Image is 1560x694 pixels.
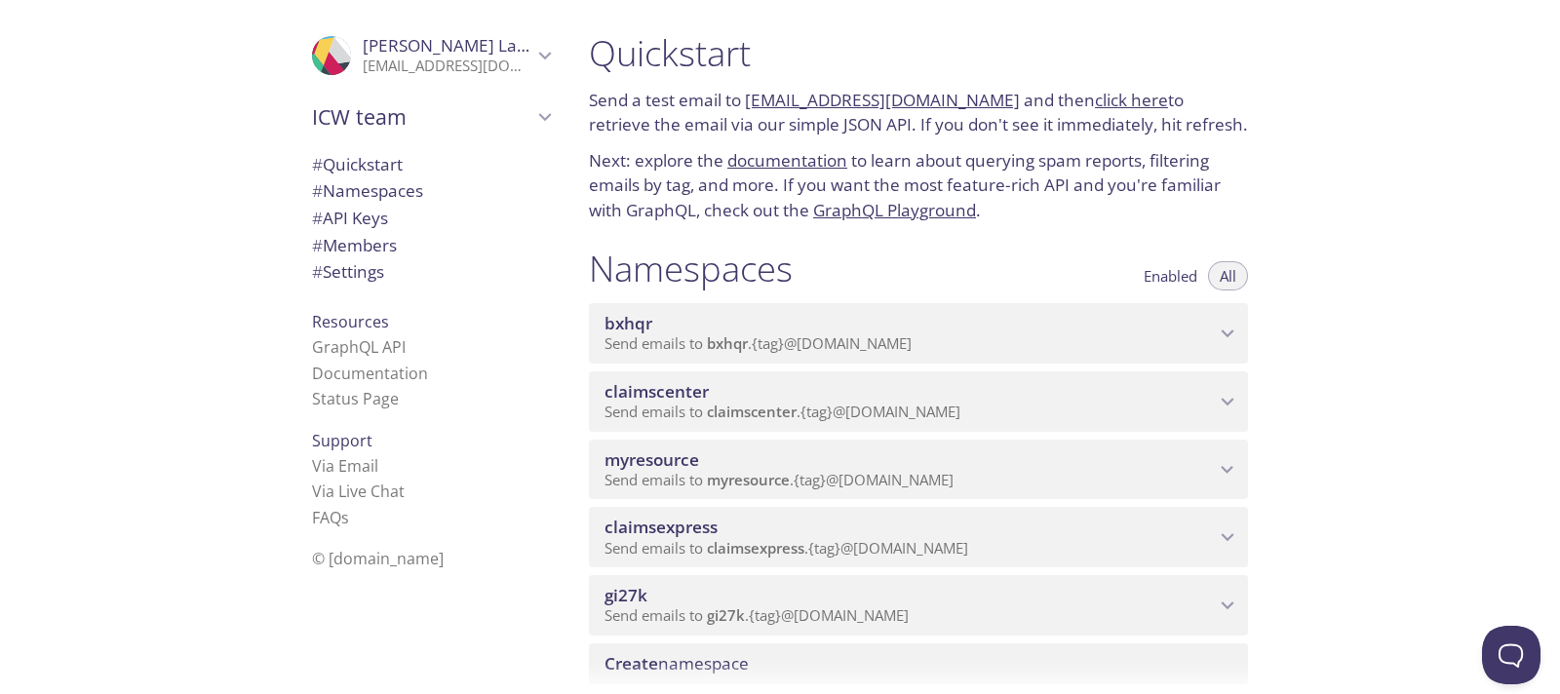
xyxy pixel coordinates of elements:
[312,260,384,283] span: Settings
[589,88,1248,137] p: Send a test email to and then to retrieve the email via our simple JSON API. If you don't see it ...
[604,538,968,558] span: Send emails to . {tag} @[DOMAIN_NAME]
[1208,261,1248,290] button: All
[312,430,372,451] span: Support
[604,448,699,471] span: myresource
[707,402,797,421] span: claimscenter
[589,148,1248,223] p: Next: explore the to learn about querying spam reports, filtering emails by tag, and more. If you...
[312,455,378,477] a: Via Email
[589,440,1248,500] div: myresource namespace
[707,605,745,625] span: gi27k
[296,205,565,232] div: API Keys
[312,179,423,202] span: Namespaces
[1482,626,1540,684] iframe: Help Scout Beacon - Open
[589,575,1248,636] div: gi27k namespace
[727,149,847,172] a: documentation
[707,333,748,353] span: bxhqr
[604,516,718,538] span: claimsexpress
[312,311,389,332] span: Resources
[589,371,1248,432] div: claimscenter namespace
[1095,89,1168,111] a: click here
[312,548,444,569] span: © [DOMAIN_NAME]
[707,538,804,558] span: claimsexpress
[341,507,349,528] span: s
[296,23,565,88] div: Rajesh Lakhinana
[312,260,323,283] span: #
[707,470,790,489] span: myresource
[312,507,349,528] a: FAQ
[589,643,1248,684] div: Create namespace
[296,232,565,259] div: Members
[312,207,323,229] span: #
[312,153,323,175] span: #
[589,507,1248,567] div: claimsexpress namespace
[604,605,909,625] span: Send emails to . {tag} @[DOMAIN_NAME]
[604,380,709,403] span: claimscenter
[312,234,323,256] span: #
[296,151,565,178] div: Quickstart
[589,31,1248,75] h1: Quickstart
[312,179,323,202] span: #
[312,103,532,131] span: ICW team
[813,199,976,221] a: GraphQL Playground
[312,336,406,358] a: GraphQL API
[604,584,647,606] span: gi27k
[745,89,1020,111] a: [EMAIL_ADDRESS][DOMAIN_NAME]
[1132,261,1209,290] button: Enabled
[312,481,405,502] a: Via Live Chat
[604,333,912,353] span: Send emails to . {tag} @[DOMAIN_NAME]
[589,247,793,290] h1: Namespaces
[312,234,397,256] span: Members
[296,177,565,205] div: Namespaces
[604,312,652,334] span: bxhqr
[363,34,581,57] span: [PERSON_NAME] Lakhinana
[312,363,428,384] a: Documentation
[312,388,399,409] a: Status Page
[604,402,960,421] span: Send emails to . {tag} @[DOMAIN_NAME]
[589,303,1248,364] div: bxhqr namespace
[363,57,532,76] p: [EMAIL_ADDRESS][DOMAIN_NAME]
[312,207,388,229] span: API Keys
[296,92,565,142] div: ICW team
[604,470,954,489] span: Send emails to . {tag} @[DOMAIN_NAME]
[296,258,565,286] div: Team Settings
[312,153,403,175] span: Quickstart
